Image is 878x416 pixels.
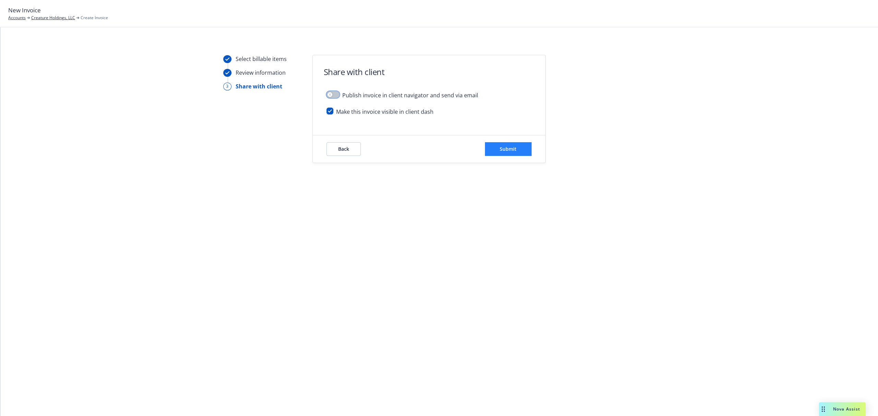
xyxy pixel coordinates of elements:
span: New Invoice [8,6,41,15]
h1: Share with client [324,66,385,77]
button: Submit [485,142,532,156]
button: Nova Assist [819,402,866,416]
button: Back [327,142,361,156]
a: Accounts [8,15,26,21]
div: Select billable items [236,55,287,63]
div: 3 [223,83,232,90]
span: Nova Assist [833,406,860,412]
a: Creature Holdings, LLC [31,15,75,21]
span: Publish invoice in client navigator and send via email [342,91,478,99]
span: Submit [500,146,517,152]
div: Drag to move [819,402,828,416]
span: Make this invoice visible in client dash [336,108,434,116]
div: Review information [236,69,286,77]
span: Create Invoice [81,15,108,21]
span: Back [338,146,349,152]
div: Share with client [236,82,282,90]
